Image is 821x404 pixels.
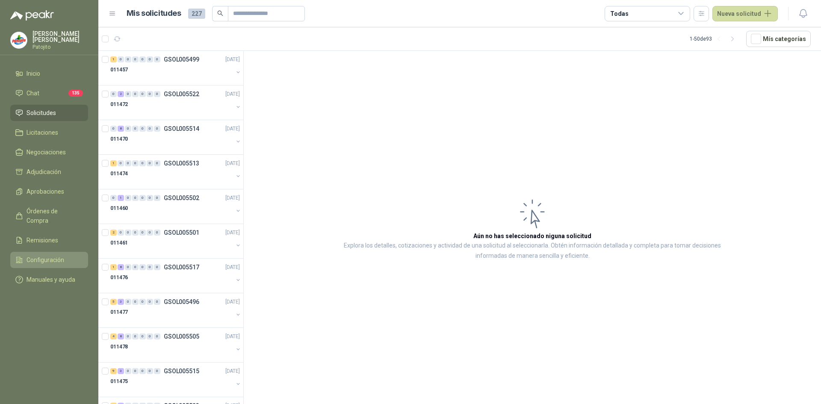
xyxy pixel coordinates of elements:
[125,56,131,62] div: 0
[27,187,64,196] span: Aprobaciones
[139,91,146,97] div: 0
[10,164,88,180] a: Adjudicación
[147,299,153,305] div: 0
[110,262,242,289] a: 1 8 0 0 0 0 0 GSOL005517[DATE] 011476
[118,195,124,201] div: 1
[225,159,240,168] p: [DATE]
[164,299,199,305] p: GSOL005496
[10,124,88,141] a: Licitaciones
[10,232,88,248] a: Remisiones
[132,195,139,201] div: 0
[154,230,160,236] div: 0
[110,54,242,82] a: 1 0 0 0 0 0 0 GSOL005499[DATE] 011457
[32,44,88,50] p: Patojito
[225,367,240,375] p: [DATE]
[164,195,199,201] p: GSOL005502
[110,227,242,255] a: 2 0 0 0 0 0 0 GSOL005501[DATE] 011461
[118,160,124,166] div: 0
[132,368,139,374] div: 0
[225,333,240,341] p: [DATE]
[139,230,146,236] div: 0
[139,160,146,166] div: 0
[147,264,153,270] div: 0
[147,91,153,97] div: 0
[110,239,128,247] p: 011461
[225,229,240,237] p: [DATE]
[110,368,117,374] div: 9
[110,124,242,151] a: 0 8 0 0 0 0 0 GSOL005514[DATE] 011470
[132,56,139,62] div: 0
[154,333,160,339] div: 0
[27,69,40,78] span: Inicio
[225,90,240,98] p: [DATE]
[164,368,199,374] p: GSOL005515
[164,91,199,97] p: GSOL005522
[225,263,240,271] p: [DATE]
[139,56,146,62] div: 0
[139,368,146,374] div: 0
[139,333,146,339] div: 0
[110,264,117,270] div: 1
[154,160,160,166] div: 0
[27,167,61,177] span: Adjudicación
[154,368,160,374] div: 0
[10,144,88,160] a: Negociaciones
[110,333,117,339] div: 4
[110,297,242,324] a: 5 3 0 0 0 0 0 GSOL005496[DATE] 011477
[132,299,139,305] div: 0
[125,333,131,339] div: 0
[110,170,128,178] p: 011474
[110,343,128,351] p: 011478
[110,135,128,143] p: 011470
[225,194,240,202] p: [DATE]
[125,230,131,236] div: 0
[10,105,88,121] a: Solicitudes
[164,264,199,270] p: GSOL005517
[329,241,735,261] p: Explora los detalles, cotizaciones y actividad de una solicitud al seleccionarla. Obtén informaci...
[110,230,117,236] div: 2
[147,333,153,339] div: 0
[154,264,160,270] div: 0
[125,299,131,305] div: 0
[154,299,160,305] div: 0
[217,10,223,16] span: search
[147,230,153,236] div: 0
[147,126,153,132] div: 0
[154,91,160,97] div: 0
[10,10,54,21] img: Logo peakr
[125,195,131,201] div: 0
[110,299,117,305] div: 5
[110,91,117,97] div: 0
[10,183,88,200] a: Aprobaciones
[132,126,139,132] div: 0
[10,65,88,82] a: Inicio
[132,333,139,339] div: 0
[118,56,124,62] div: 0
[27,147,66,157] span: Negociaciones
[125,264,131,270] div: 0
[147,195,153,201] div: 0
[110,193,242,220] a: 0 1 0 0 0 0 0 GSOL005502[DATE] 011460
[147,160,153,166] div: 0
[110,56,117,62] div: 1
[164,230,199,236] p: GSOL005501
[118,264,124,270] div: 8
[225,56,240,64] p: [DATE]
[139,195,146,201] div: 0
[110,366,242,393] a: 9 3 0 0 0 0 0 GSOL005515[DATE] 011475
[118,368,124,374] div: 3
[154,56,160,62] div: 0
[118,299,124,305] div: 3
[147,368,153,374] div: 0
[127,7,181,20] h1: Mis solicitudes
[132,264,139,270] div: 0
[27,206,80,225] span: Órdenes de Compra
[164,56,199,62] p: GSOL005499
[27,236,58,245] span: Remisiones
[27,275,75,284] span: Manuales y ayuda
[110,308,128,316] p: 011477
[154,195,160,201] div: 0
[68,90,83,97] span: 135
[27,108,56,118] span: Solicitudes
[125,91,131,97] div: 0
